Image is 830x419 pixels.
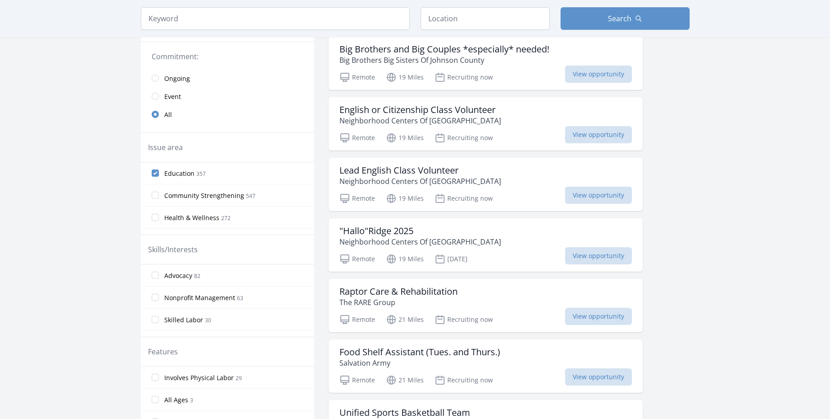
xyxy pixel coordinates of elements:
[152,272,159,279] input: Advocacy 82
[152,316,159,323] input: Skilled Labor 30
[141,69,314,87] a: Ongoing
[339,407,470,418] h3: Unified Sports Basketball Team
[152,169,159,177] input: Education 357
[164,191,244,200] span: Community Strengthening
[152,214,159,221] input: Health & Wellness 272
[339,358,500,368] p: Salvation Army
[339,286,458,297] h3: Raptor Care & Rehabilitation
[608,13,631,24] span: Search
[565,308,632,325] span: View opportunity
[565,126,632,143] span: View opportunity
[164,315,203,325] span: Skilled Labor
[152,51,303,62] legend: Commitment:
[386,72,424,83] p: 19 Miles
[386,193,424,204] p: 19 Miles
[339,226,501,236] h3: "Hallo"Ridge 2025
[141,87,314,105] a: Event
[421,7,550,30] input: Location
[339,236,501,247] p: Neighborhood Centers Of [GEOGRAPHIC_DATA]
[565,187,632,204] span: View opportunity
[164,92,181,101] span: Event
[164,74,190,83] span: Ongoing
[339,176,501,187] p: Neighborhood Centers Of [GEOGRAPHIC_DATA]
[148,346,178,357] legend: Features
[221,214,231,222] span: 272
[339,72,375,83] p: Remote
[386,132,424,143] p: 19 Miles
[152,374,159,381] input: Involves Physical Labor 29
[329,158,643,211] a: Lead English Class Volunteer Neighborhood Centers Of [GEOGRAPHIC_DATA] Remote 19 Miles Recruiting...
[237,294,243,302] span: 63
[386,314,424,325] p: 21 Miles
[164,213,219,222] span: Health & Wellness
[339,297,458,308] p: The RARE Group
[339,165,501,176] h3: Lead English Class Volunteer
[329,37,643,90] a: Big Brothers and Big Couples *especially* needed! Big Brothers Big Sisters Of Johnson County Remo...
[339,314,375,325] p: Remote
[435,254,468,264] p: [DATE]
[329,279,643,332] a: Raptor Care & Rehabilitation The RARE Group Remote 21 Miles Recruiting now View opportunity
[565,247,632,264] span: View opportunity
[152,192,159,199] input: Community Strengthening 547
[196,170,206,178] span: 357
[164,169,195,178] span: Education
[435,132,493,143] p: Recruiting now
[339,115,501,126] p: Neighborhood Centers Of [GEOGRAPHIC_DATA]
[164,293,235,302] span: Nonprofit Management
[339,375,375,386] p: Remote
[339,254,375,264] p: Remote
[148,244,198,255] legend: Skills/Interests
[386,254,424,264] p: 19 Miles
[164,395,188,405] span: All Ages
[164,373,234,382] span: Involves Physical Labor
[329,218,643,272] a: "Hallo"Ridge 2025 Neighborhood Centers Of [GEOGRAPHIC_DATA] Remote 19 Miles [DATE] View opportunity
[561,7,690,30] button: Search
[339,347,500,358] h3: Food Shelf Assistant (Tues. and Thurs.)
[339,132,375,143] p: Remote
[329,97,643,151] a: English or Citizenship Class Volunteer Neighborhood Centers Of [GEOGRAPHIC_DATA] Remote 19 Miles ...
[164,271,192,280] span: Advocacy
[148,142,183,153] legend: Issue area
[194,272,200,280] span: 82
[141,7,410,30] input: Keyword
[339,193,375,204] p: Remote
[152,294,159,301] input: Nonprofit Management 63
[246,192,255,200] span: 547
[190,396,193,404] span: 3
[164,110,172,119] span: All
[435,375,493,386] p: Recruiting now
[386,375,424,386] p: 21 Miles
[339,55,549,66] p: Big Brothers Big Sisters Of Johnson County
[435,193,493,204] p: Recruiting now
[565,66,632,83] span: View opportunity
[435,314,493,325] p: Recruiting now
[236,374,242,382] span: 29
[339,44,549,55] h3: Big Brothers and Big Couples *especially* needed!
[565,368,632,386] span: View opportunity
[339,104,501,115] h3: English or Citizenship Class Volunteer
[141,105,314,123] a: All
[205,316,211,324] span: 30
[435,72,493,83] p: Recruiting now
[152,396,159,403] input: All Ages 3
[329,339,643,393] a: Food Shelf Assistant (Tues. and Thurs.) Salvation Army Remote 21 Miles Recruiting now View opport...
